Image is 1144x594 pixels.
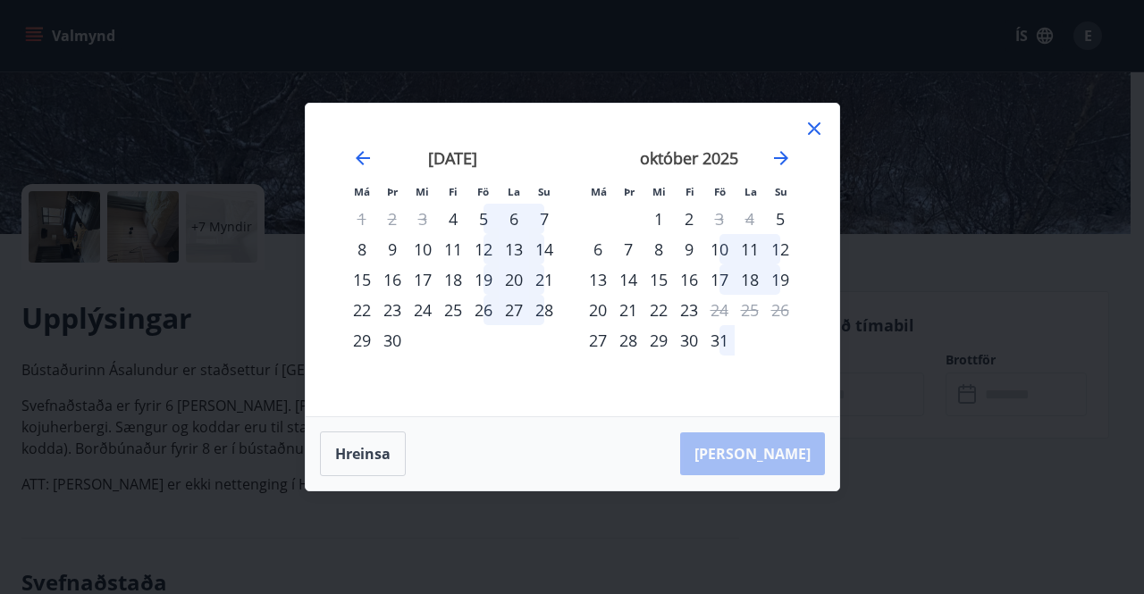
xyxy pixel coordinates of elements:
[408,264,438,295] td: Choose miðvikudagur, 17. september 2025 as your check-in date. It’s available.
[499,204,529,234] div: 6
[408,295,438,325] td: Choose miðvikudagur, 24. september 2025 as your check-in date. It’s available.
[438,295,468,325] div: 25
[529,204,559,234] div: 7
[744,185,757,198] small: La
[674,295,704,325] div: 23
[704,264,735,295] td: Choose föstudagur, 17. október 2025 as your check-in date. It’s available.
[347,264,377,295] div: 15
[347,264,377,295] td: Choose mánudagur, 15. september 2025 as your check-in date. It’s available.
[377,325,408,356] td: Choose þriðjudagur, 30. september 2025 as your check-in date. It’s available.
[775,185,787,198] small: Su
[735,264,765,295] div: 18
[674,234,704,264] div: 9
[735,264,765,295] td: Choose laugardagur, 18. október 2025 as your check-in date. It’s available.
[643,204,674,234] td: Choose miðvikudagur, 1. október 2025 as your check-in date. It’s available.
[643,234,674,264] td: Choose miðvikudagur, 8. október 2025 as your check-in date. It’s available.
[674,204,704,234] div: 2
[468,264,499,295] td: Choose föstudagur, 19. september 2025 as your check-in date. It’s available.
[347,325,377,356] td: Choose mánudagur, 29. september 2025 as your check-in date. It’s available.
[529,234,559,264] div: 14
[714,185,726,198] small: Fö
[377,204,408,234] td: Not available. þriðjudagur, 2. september 2025
[735,295,765,325] td: Not available. laugardagur, 25. október 2025
[765,204,795,234] td: Choose sunnudagur, 5. október 2025 as your check-in date. It’s available.
[529,295,559,325] div: 28
[468,295,499,325] div: 26
[583,264,613,295] div: 13
[674,325,704,356] div: 30
[499,295,529,325] div: 27
[643,295,674,325] div: 22
[704,295,735,325] td: Not available. föstudagur, 24. október 2025
[352,147,374,169] div: Move backward to switch to the previous month.
[538,185,551,198] small: Su
[468,234,499,264] td: Choose föstudagur, 12. september 2025 as your check-in date. It’s available.
[377,325,408,356] div: 30
[347,295,377,325] td: Choose mánudagur, 22. september 2025 as your check-in date. It’s available.
[765,264,795,295] td: Choose sunnudagur, 19. október 2025 as your check-in date. It’s available.
[583,234,613,264] div: 6
[377,295,408,325] div: 23
[652,185,666,198] small: Mi
[704,325,735,356] div: 31
[613,325,643,356] div: 28
[674,325,704,356] td: Choose fimmtudagur, 30. október 2025 as your check-in date. It’s available.
[624,185,635,198] small: Þr
[674,204,704,234] td: Choose fimmtudagur, 2. október 2025 as your check-in date. It’s available.
[468,204,499,234] td: Choose föstudagur, 5. september 2025 as your check-in date. It’s available.
[643,325,674,356] div: 29
[583,264,613,295] td: Choose mánudagur, 13. október 2025 as your check-in date. It’s available.
[499,204,529,234] td: Choose laugardagur, 6. september 2025 as your check-in date. It’s available.
[347,325,377,356] div: 29
[499,234,529,264] td: Choose laugardagur, 13. september 2025 as your check-in date. It’s available.
[704,325,735,356] td: Choose föstudagur, 31. október 2025 as your check-in date. It’s available.
[428,147,477,169] strong: [DATE]
[765,204,795,234] div: Aðeins innritun í boði
[347,234,377,264] td: Choose mánudagur, 8. september 2025 as your check-in date. It’s available.
[765,264,795,295] div: 19
[529,264,559,295] td: Choose sunnudagur, 21. september 2025 as your check-in date. It’s available.
[438,295,468,325] td: Choose fimmtudagur, 25. september 2025 as your check-in date. It’s available.
[591,185,607,198] small: Má
[438,234,468,264] div: 11
[643,295,674,325] td: Choose miðvikudagur, 22. október 2025 as your check-in date. It’s available.
[408,234,438,264] div: 10
[387,185,398,198] small: Þr
[408,234,438,264] td: Choose miðvikudagur, 10. september 2025 as your check-in date. It’s available.
[347,204,377,234] td: Not available. mánudagur, 1. september 2025
[643,325,674,356] td: Choose miðvikudagur, 29. október 2025 as your check-in date. It’s available.
[674,264,704,295] td: Choose fimmtudagur, 16. október 2025 as your check-in date. It’s available.
[438,264,468,295] td: Choose fimmtudagur, 18. september 2025 as your check-in date. It’s available.
[735,234,765,264] div: 11
[613,234,643,264] td: Choose þriðjudagur, 7. október 2025 as your check-in date. It’s available.
[468,234,499,264] div: 12
[613,295,643,325] td: Choose þriðjudagur, 21. október 2025 as your check-in date. It’s available.
[438,234,468,264] td: Choose fimmtudagur, 11. september 2025 as your check-in date. It’s available.
[674,264,704,295] div: 16
[529,234,559,264] td: Choose sunnudagur, 14. september 2025 as your check-in date. It’s available.
[347,234,377,264] div: 8
[377,234,408,264] div: 9
[377,264,408,295] div: 16
[583,295,613,325] div: 20
[438,204,468,234] td: Choose fimmtudagur, 4. september 2025 as your check-in date. It’s available.
[377,295,408,325] td: Choose þriðjudagur, 23. september 2025 as your check-in date. It’s available.
[408,204,438,234] td: Not available. miðvikudagur, 3. september 2025
[613,234,643,264] div: 7
[765,234,795,264] td: Choose sunnudagur, 12. október 2025 as your check-in date. It’s available.
[613,295,643,325] div: 21
[704,204,735,234] div: Aðeins útritun í boði
[583,295,613,325] td: Choose mánudagur, 20. október 2025 as your check-in date. It’s available.
[354,185,370,198] small: Má
[583,325,613,356] div: Aðeins innritun í boði
[735,234,765,264] td: Choose laugardagur, 11. október 2025 as your check-in date. It’s available.
[468,204,499,234] div: 5
[704,234,735,264] div: 10
[704,295,735,325] div: Aðeins útritun í boði
[438,264,468,295] div: 18
[529,295,559,325] td: Choose sunnudagur, 28. september 2025 as your check-in date. It’s available.
[613,325,643,356] td: Choose þriðjudagur, 28. október 2025 as your check-in date. It’s available.
[347,295,377,325] div: 22
[640,147,738,169] strong: október 2025
[508,185,520,198] small: La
